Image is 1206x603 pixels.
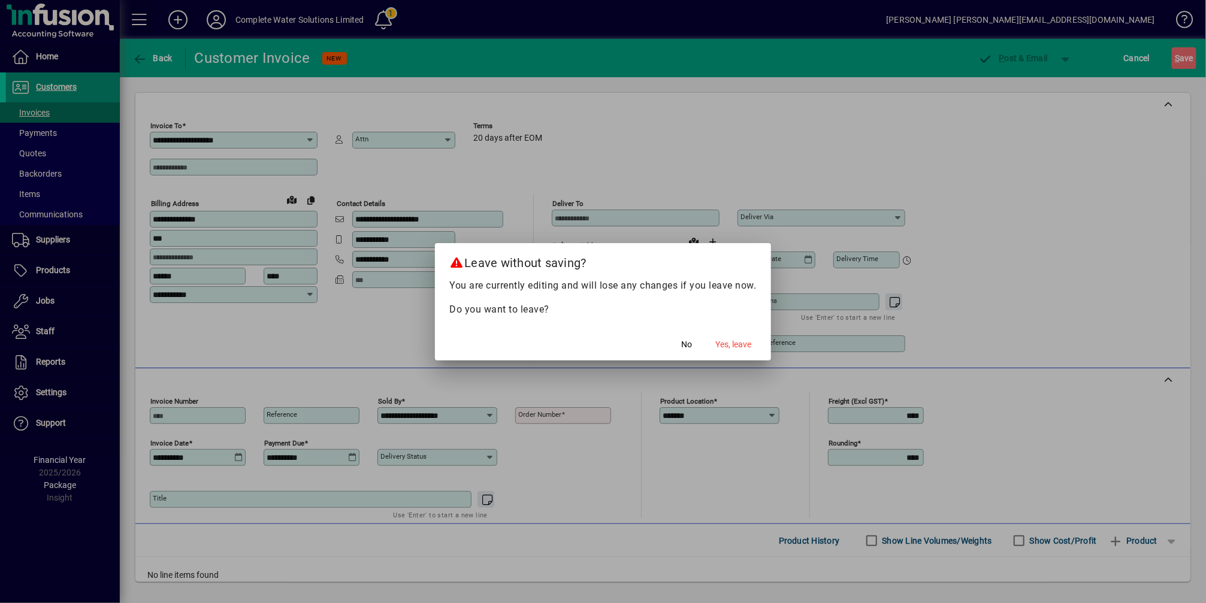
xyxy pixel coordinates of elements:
[682,338,693,351] span: No
[449,278,757,293] p: You are currently editing and will lose any changes if you leave now.
[711,334,757,356] button: Yes, leave
[668,334,706,356] button: No
[716,338,752,351] span: Yes, leave
[435,243,771,278] h2: Leave without saving?
[449,302,757,317] p: Do you want to leave?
